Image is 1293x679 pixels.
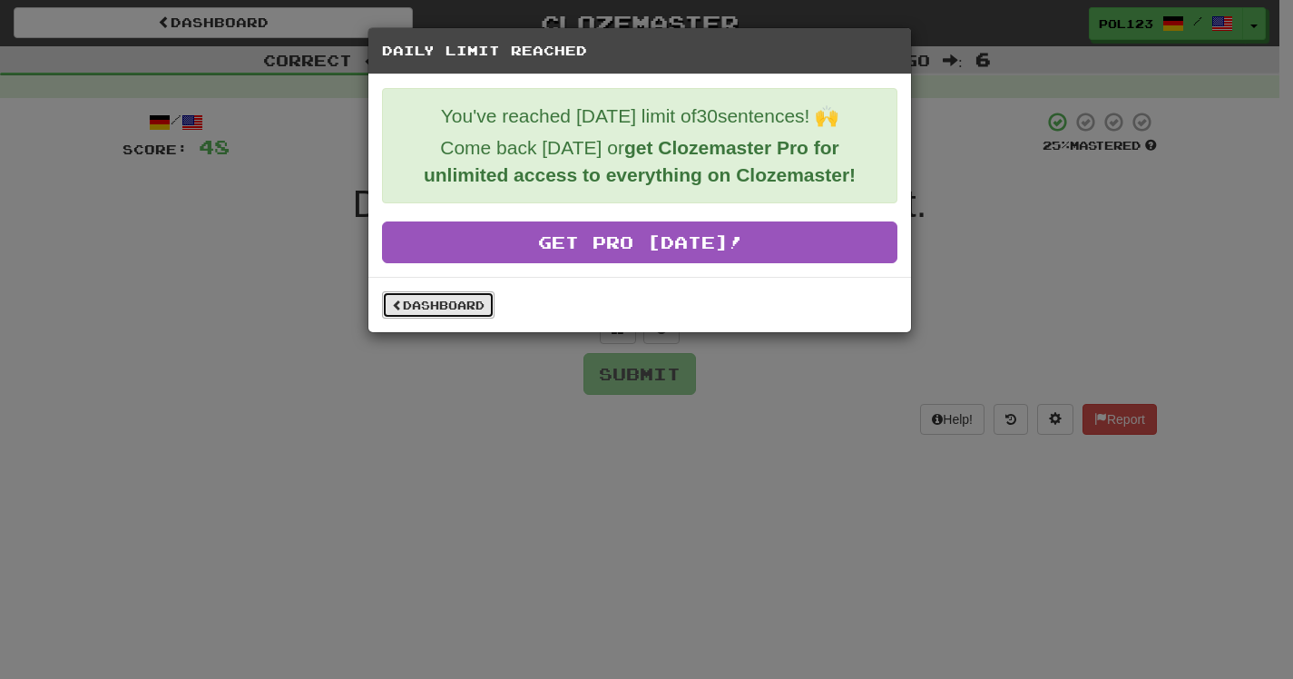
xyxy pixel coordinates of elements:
[382,42,897,60] h5: Daily Limit Reached
[382,291,495,319] a: Dashboard
[382,221,897,263] a: Get Pro [DATE]!
[397,134,883,189] p: Come back [DATE] or
[424,137,856,185] strong: get Clozemaster Pro for unlimited access to everything on Clozemaster!
[397,103,883,130] p: You've reached [DATE] limit of 30 sentences! 🙌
